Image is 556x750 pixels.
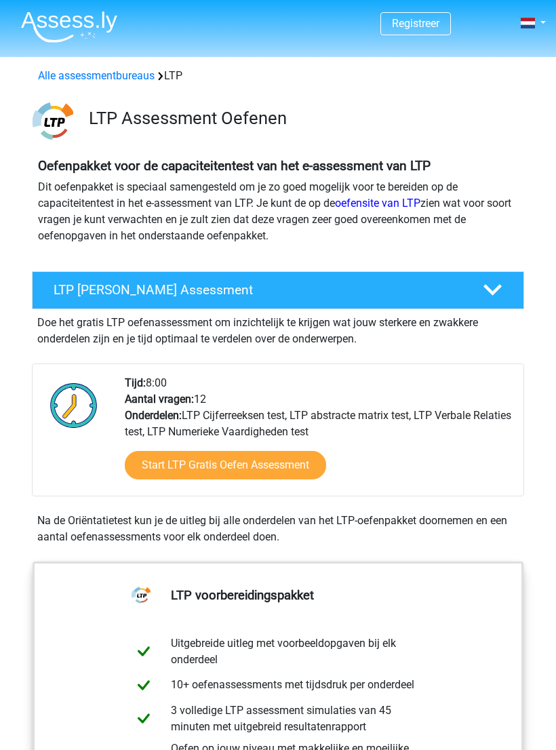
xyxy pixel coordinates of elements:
[38,158,431,174] b: Oefenpakket voor de capaciteitentest van het e-assessment van LTP
[43,375,104,435] img: Klok
[21,11,117,43] img: Assessly
[392,17,439,30] a: Registreer
[38,179,518,244] p: Dit oefenpakket is speciaal samengesteld om je zo goed mogelijk voor te bereiden op de capaciteit...
[33,100,73,141] img: ltp.png
[89,108,513,129] h3: LTP Assessment Oefenen
[33,68,523,84] div: LTP
[26,271,530,309] a: LTP [PERSON_NAME] Assessment
[38,69,155,82] a: Alle assessmentbureaus
[115,375,523,496] div: 8:00 12 LTP Cijferreeksen test, LTP abstracte matrix test, LTP Verbale Relaties test, LTP Numerie...
[125,451,326,479] a: Start LTP Gratis Oefen Assessment
[32,309,524,347] div: Doe het gratis LTP oefenassessment om inzichtelijk te krijgen wat jouw sterkere en zwakkere onder...
[125,376,146,389] b: Tijd:
[125,393,194,406] b: Aantal vragen:
[32,513,524,545] div: Na de Oriëntatietest kun je de uitleg bij alle onderdelen van het LTP-oefenpakket doornemen en ee...
[125,409,182,422] b: Onderdelen:
[54,282,463,298] h4: LTP [PERSON_NAME] Assessment
[335,197,420,210] a: oefensite van LTP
